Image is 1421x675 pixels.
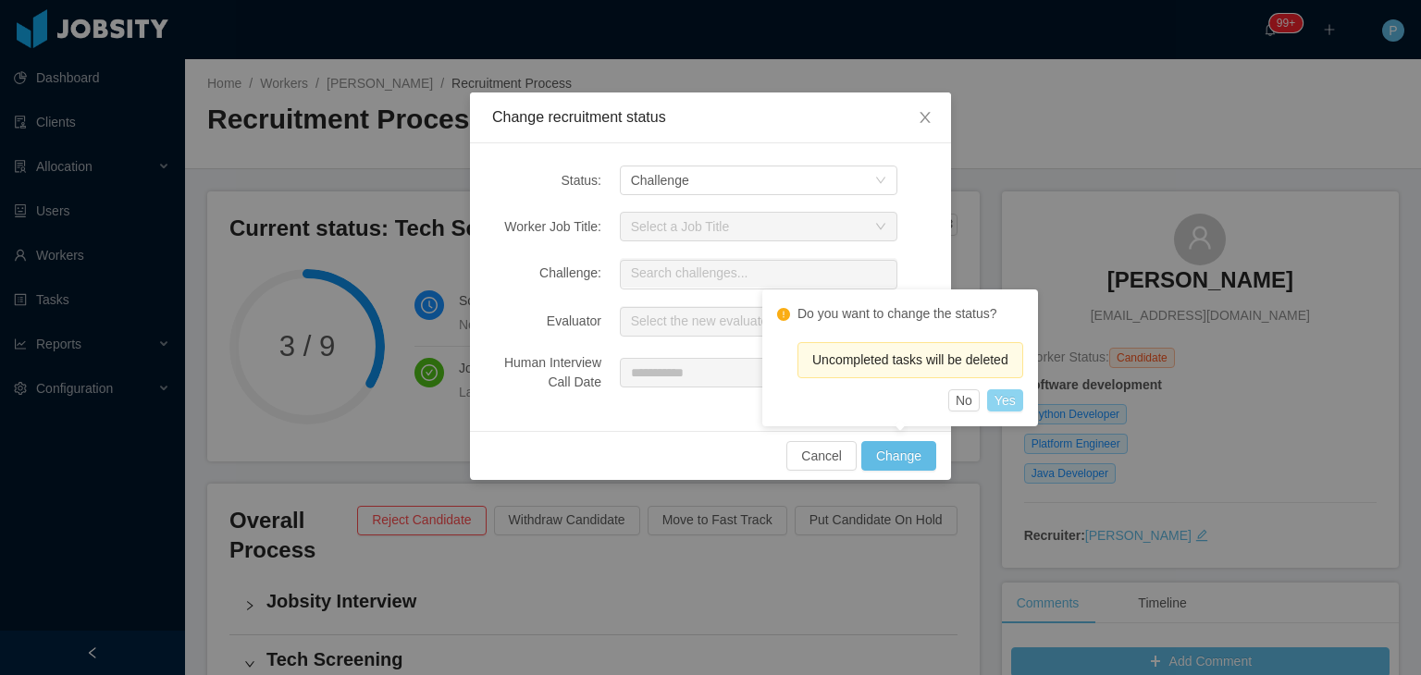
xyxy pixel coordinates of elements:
div: Worker Job Title: [492,217,601,237]
div: Human Interview Call Date [492,353,601,392]
i: icon: down [875,175,886,188]
text: Do you want to change the status? [797,306,997,321]
button: Close [899,92,951,144]
button: No [948,389,980,411]
button: Change [861,441,936,471]
div: Challenge: [492,264,601,283]
div: Evaluator [492,312,601,331]
button: Cancel [786,441,857,471]
i: icon: down [875,221,886,234]
i: icon: exclamation-circle [777,308,790,321]
div: Status: [492,171,601,190]
div: Change recruitment status [492,107,929,128]
span: Uncompleted tasks will be deleted [812,352,1008,367]
div: Select a Job Title [631,217,866,236]
button: Yes [987,389,1023,411]
div: Challenge [631,166,689,194]
i: icon: close [918,110,933,125]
